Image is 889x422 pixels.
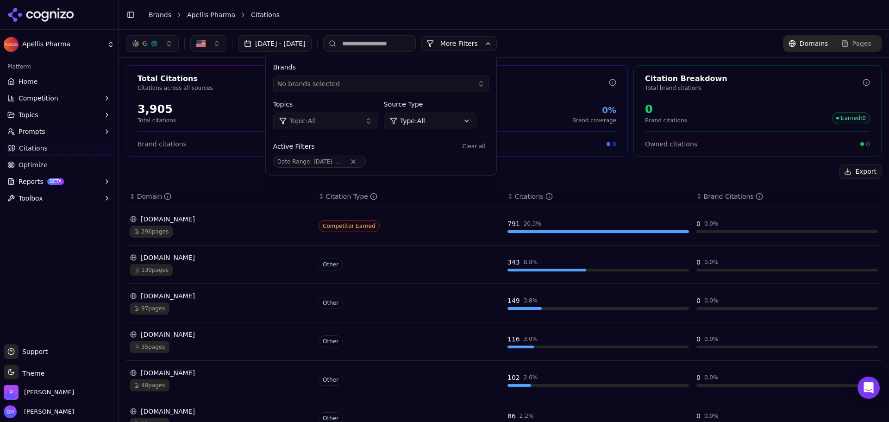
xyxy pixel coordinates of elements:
[4,385,19,400] img: Perrill
[19,144,48,153] span: Citations
[612,139,616,149] span: 0
[4,124,114,139] button: Prompts
[19,77,38,86] span: Home
[507,411,516,421] div: 86
[277,158,312,165] span: Date Range :
[130,264,173,276] span: 130 pages
[4,405,74,418] button: Open user button
[130,253,311,262] div: [DOMAIN_NAME]
[130,226,173,238] span: 296 pages
[524,335,538,343] div: 3.0 %
[315,186,504,207] th: citationTypes
[130,341,169,353] span: 35 pages
[251,10,280,19] span: Citations
[319,220,380,232] span: Competitor Earned
[696,411,701,421] div: 0
[138,139,187,149] span: Brand citations
[238,35,312,52] button: [DATE] - [DATE]
[319,258,343,271] span: Other
[693,186,882,207] th: brandCitationCount
[19,160,48,170] span: Optimize
[138,102,176,117] div: 3,905
[384,100,489,109] label: Source Type
[507,219,520,228] div: 791
[696,296,701,305] div: 0
[696,219,701,228] div: 0
[839,164,882,179] button: Export
[858,377,880,399] div: Open Intercom Messenger
[4,91,114,106] button: Competition
[24,388,74,397] span: Perrill
[289,116,316,126] span: Topic: All
[4,107,114,122] button: Topics
[273,142,315,151] span: Active Filters
[277,79,340,88] span: No brands selected
[19,194,43,203] span: Toolbox
[22,40,103,49] span: Apellis Pharma
[4,157,114,172] a: Optimize
[130,368,311,378] div: [DOMAIN_NAME]
[149,11,171,19] a: Brands
[572,117,616,124] p: Brand coverage
[149,10,863,19] nav: breadcrumb
[196,39,206,48] img: United States
[319,297,343,309] span: Other
[852,39,871,48] span: Pages
[4,59,114,74] div: Platform
[187,10,235,19] a: Apellis Pharma
[524,297,538,304] div: 3.8 %
[138,84,355,92] p: Citations across all sources
[19,110,38,120] span: Topics
[19,94,58,103] span: Competition
[19,370,44,377] span: Theme
[459,141,489,152] button: Clear all
[4,385,74,400] button: Open organization switcher
[19,347,48,356] span: Support
[391,73,609,84] div: Domain Coverage
[696,373,701,382] div: 0
[704,258,719,266] div: 0.0 %
[866,139,870,149] span: 0
[524,374,538,381] div: 2.6 %
[130,379,169,391] span: 48 pages
[138,117,176,124] p: Total citations
[704,335,719,343] div: 0.0 %
[319,335,343,347] span: Other
[704,220,719,227] div: 0.0 %
[384,113,476,129] button: Type:All
[4,141,114,156] a: Citations
[696,334,701,344] div: 0
[507,296,520,305] div: 149
[504,186,693,207] th: totalCitationCount
[4,405,17,418] img: Grace Hallen
[4,174,114,189] button: ReportsBETA
[645,84,863,92] p: Total brand citations
[400,116,425,126] span: Type: All
[126,186,315,207] th: domain
[19,177,44,186] span: Reports
[130,192,311,201] div: ↕Domain
[507,192,689,201] div: ↕Citations
[645,117,687,124] p: Brand citations
[524,258,538,266] div: 8.8 %
[4,37,19,52] img: Apellis Pharma
[319,374,343,386] span: Other
[138,73,355,84] div: Total Citations
[696,258,701,267] div: 0
[515,192,553,201] div: Citations
[800,39,828,48] span: Domains
[319,192,500,201] div: ↕Citation Type
[4,74,114,89] a: Home
[137,192,171,201] div: Domain
[704,374,719,381] div: 0.0 %
[20,408,74,416] span: [PERSON_NAME]
[130,291,311,301] div: [DOMAIN_NAME]
[391,84,609,92] p: Unique domains citing content
[326,192,377,201] div: Citation Type
[130,330,311,339] div: [DOMAIN_NAME]
[507,334,520,344] div: 116
[645,102,687,117] div: 0
[645,139,697,149] span: Owned citations
[130,302,169,315] span: 97 pages
[47,178,64,185] span: BETA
